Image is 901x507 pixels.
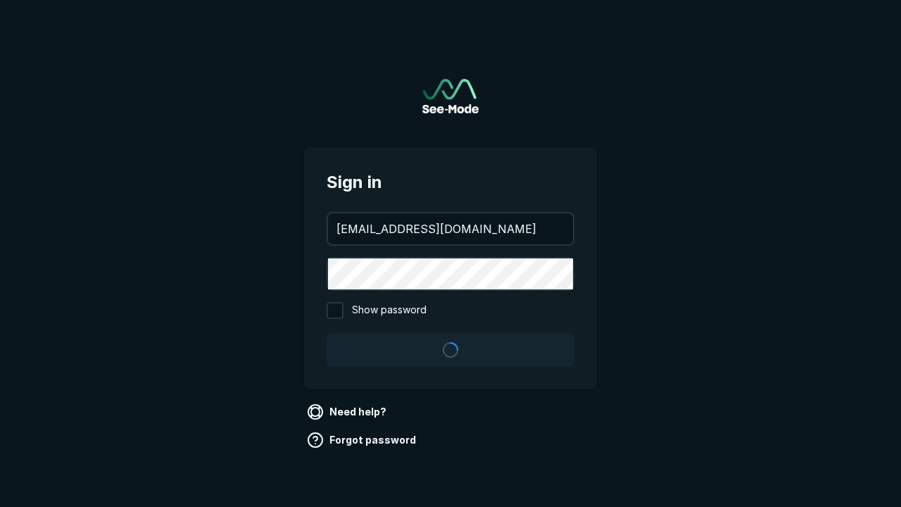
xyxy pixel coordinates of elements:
img: See-Mode Logo [422,79,479,113]
a: Forgot password [304,429,422,451]
a: Need help? [304,401,392,423]
span: Show password [352,302,427,319]
a: Go to sign in [422,79,479,113]
span: Sign in [327,170,574,195]
input: your@email.com [328,213,573,244]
